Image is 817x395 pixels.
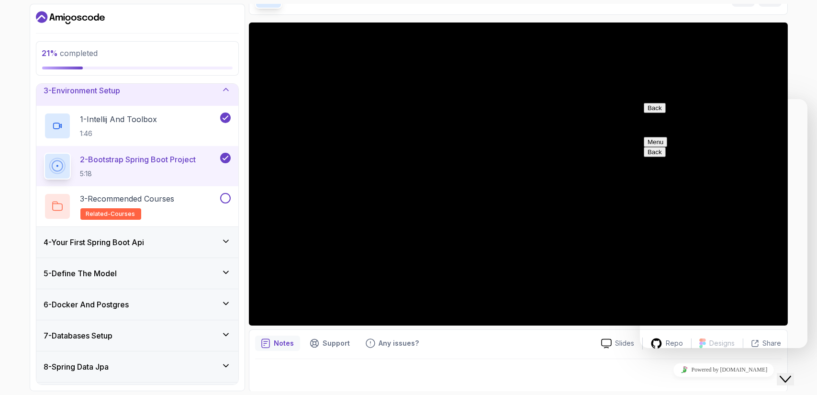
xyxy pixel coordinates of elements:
[640,359,807,381] iframe: chat widget
[323,339,350,348] p: Support
[44,268,117,279] h3: 5 - Define The Model
[44,361,109,372] h3: 8 - Spring Data Jpa
[80,193,175,204] p: 3 - Recommended Courses
[36,10,105,25] a: Dashboard
[360,336,425,351] button: Feedback button
[640,99,807,348] iframe: chat widget
[80,169,196,179] p: 5:18
[274,339,294,348] p: Notes
[593,339,642,349] a: Slides
[86,210,135,218] span: related-courses
[36,227,238,258] button: 4-Your First Spring Boot Api
[44,153,231,180] button: 2-Bootstrap Spring Boot Project5:18
[44,193,231,220] button: 3-Recommended Coursesrelated-courses
[36,75,238,106] button: 3-Environment Setup
[44,113,231,139] button: 1-Intellij And Toolbox1:46
[36,289,238,320] button: 6-Docker And Postgres
[42,48,58,58] span: 21 %
[255,336,300,351] button: notes button
[44,330,113,341] h3: 7 - Databases Setup
[36,258,238,289] button: 5-Define The Model
[44,85,121,96] h3: 3 - Environment Setup
[80,154,196,165] p: 2 - Bootstrap Spring Boot Project
[36,320,238,351] button: 7-Databases Setup
[616,339,635,348] p: Slides
[777,357,807,385] iframe: chat widget
[42,48,98,58] span: completed
[80,129,157,138] p: 1:46
[44,299,129,310] h3: 6 - Docker And Postgres
[36,351,238,382] button: 8-Spring Data Jpa
[379,339,419,348] p: Any issues?
[304,336,356,351] button: Support button
[80,113,157,125] p: 1 - Intellij And Toolbox
[44,237,145,248] h3: 4 - Your First Spring Boot Api
[249,23,788,326] iframe: 2 - Bootstrap Spring Boot Project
